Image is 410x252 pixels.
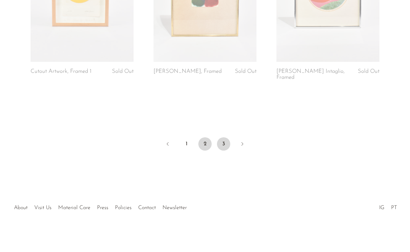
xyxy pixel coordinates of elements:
[235,68,256,74] span: Sold Out
[97,205,108,210] a: Press
[376,200,400,212] ul: Social Medias
[58,205,90,210] a: Material Care
[198,137,212,151] span: 2
[180,137,193,151] a: 1
[115,205,132,210] a: Policies
[112,68,134,74] span: Sold Out
[358,68,379,74] span: Sold Out
[161,137,174,152] a: Previous
[34,205,51,210] a: Visit Us
[236,137,249,152] a: Next
[379,205,384,210] a: IG
[31,68,91,74] a: Cutout Artwork, Framed 1
[14,205,28,210] a: About
[217,137,230,151] a: 3
[11,200,190,212] ul: Quick links
[154,68,222,74] a: [PERSON_NAME], Framed
[276,68,345,81] a: [PERSON_NAME] Intaglio, Framed
[138,205,156,210] a: Contact
[391,205,397,210] a: PT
